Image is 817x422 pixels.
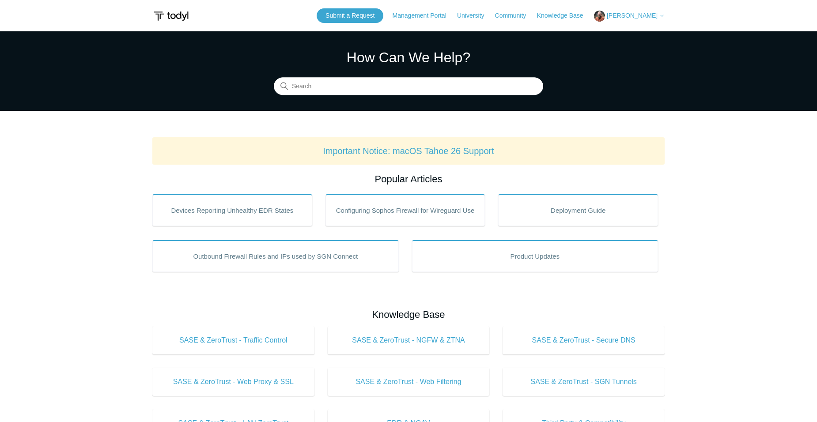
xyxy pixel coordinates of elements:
a: SASE & ZeroTrust - Secure DNS [503,326,665,354]
a: Outbound Firewall Rules and IPs used by SGN Connect [152,240,399,272]
a: Product Updates [412,240,658,272]
button: [PERSON_NAME] [594,11,665,22]
span: SASE & ZeroTrust - Secure DNS [516,335,651,346]
a: SASE & ZeroTrust - NGFW & ZTNA [328,326,490,354]
a: SASE & ZeroTrust - Traffic Control [152,326,314,354]
a: Important Notice: macOS Tahoe 26 Support [323,146,494,156]
a: Management Portal [393,11,455,20]
a: Configuring Sophos Firewall for Wireguard Use [325,194,485,226]
img: Todyl Support Center Help Center home page [152,8,190,24]
a: Deployment Guide [498,194,658,226]
span: SASE & ZeroTrust - Web Proxy & SSL [166,377,301,387]
h1: How Can We Help? [274,47,543,68]
input: Search [274,78,543,95]
a: Submit a Request [317,8,383,23]
span: SASE & ZeroTrust - SGN Tunnels [516,377,651,387]
a: Devices Reporting Unhealthy EDR States [152,194,312,226]
h2: Popular Articles [152,172,665,186]
a: SASE & ZeroTrust - Web Filtering [328,368,490,396]
h2: Knowledge Base [152,307,665,322]
span: SASE & ZeroTrust - Web Filtering [341,377,477,387]
a: Knowledge Base [537,11,592,20]
a: SASE & ZeroTrust - SGN Tunnels [503,368,665,396]
a: SASE & ZeroTrust - Web Proxy & SSL [152,368,314,396]
span: [PERSON_NAME] [607,12,658,19]
a: Community [495,11,535,20]
span: SASE & ZeroTrust - Traffic Control [166,335,301,346]
a: University [457,11,493,20]
span: SASE & ZeroTrust - NGFW & ZTNA [341,335,477,346]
